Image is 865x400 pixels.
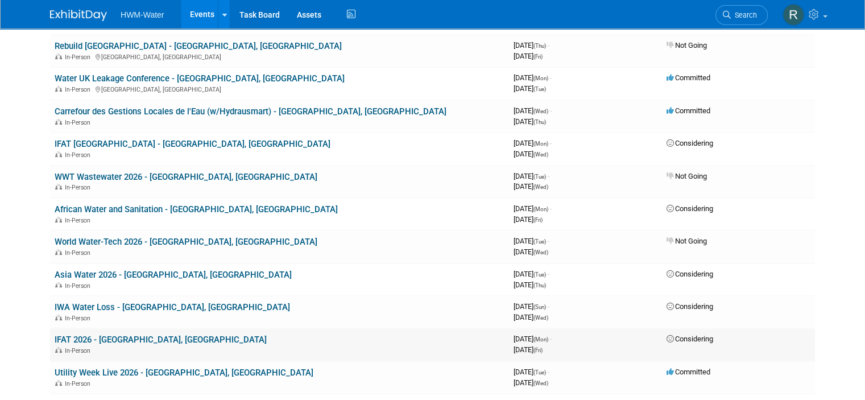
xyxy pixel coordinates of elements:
[533,184,548,190] span: (Wed)
[533,347,543,353] span: (Fri)
[55,41,342,51] a: Rebuild [GEOGRAPHIC_DATA] - [GEOGRAPHIC_DATA], [GEOGRAPHIC_DATA]
[731,11,757,19] span: Search
[550,335,552,343] span: -
[533,315,548,321] span: (Wed)
[667,139,713,147] span: Considering
[550,73,552,82] span: -
[548,172,549,180] span: -
[55,237,317,247] a: World Water-Tech 2026 - [GEOGRAPHIC_DATA], [GEOGRAPHIC_DATA]
[533,151,548,158] span: (Wed)
[667,204,713,213] span: Considering
[667,106,710,115] span: Committed
[55,86,62,92] img: In-Person Event
[514,204,552,213] span: [DATE]
[55,302,290,312] a: IWA Water Loss - [GEOGRAPHIC_DATA], [GEOGRAPHIC_DATA]
[667,368,710,376] span: Committed
[514,41,549,50] span: [DATE]
[65,282,94,290] span: In-Person
[514,248,548,256] span: [DATE]
[55,347,62,353] img: In-Person Event
[55,368,313,378] a: Utility Week Live 2026 - [GEOGRAPHIC_DATA], [GEOGRAPHIC_DATA]
[514,270,549,278] span: [DATE]
[667,302,713,311] span: Considering
[533,108,548,114] span: (Wed)
[667,41,707,50] span: Not Going
[65,86,94,93] span: In-Person
[548,41,549,50] span: -
[514,335,552,343] span: [DATE]
[514,106,552,115] span: [DATE]
[65,380,94,387] span: In-Person
[55,270,292,280] a: Asia Water 2026 - [GEOGRAPHIC_DATA], [GEOGRAPHIC_DATA]
[514,139,552,147] span: [DATE]
[548,237,549,245] span: -
[533,43,546,49] span: (Thu)
[65,249,94,257] span: In-Person
[55,204,338,215] a: African Water and Sanitation - [GEOGRAPHIC_DATA], [GEOGRAPHIC_DATA]
[55,73,345,84] a: Water UK Leakage Conference - [GEOGRAPHIC_DATA], [GEOGRAPHIC_DATA]
[533,75,548,81] span: (Mon)
[55,53,62,59] img: In-Person Event
[667,270,713,278] span: Considering
[514,378,548,387] span: [DATE]
[533,380,548,386] span: (Wed)
[550,204,552,213] span: -
[65,151,94,159] span: In-Person
[55,106,446,117] a: Carrefour des Gestions Locales de l'Eau (w/Hydrausmart) - [GEOGRAPHIC_DATA], [GEOGRAPHIC_DATA]
[533,86,546,92] span: (Tue)
[667,335,713,343] span: Considering
[55,282,62,288] img: In-Person Event
[514,182,548,191] span: [DATE]
[533,304,546,310] span: (Sun)
[55,335,267,345] a: IFAT 2026 - [GEOGRAPHIC_DATA], [GEOGRAPHIC_DATA]
[55,84,504,93] div: [GEOGRAPHIC_DATA], [GEOGRAPHIC_DATA]
[533,119,546,125] span: (Thu)
[55,184,62,189] img: In-Person Event
[50,10,107,21] img: ExhibitDay
[65,119,94,126] span: In-Person
[514,302,549,311] span: [DATE]
[533,238,546,245] span: (Tue)
[55,217,62,222] img: In-Person Event
[533,206,548,212] span: (Mon)
[514,237,549,245] span: [DATE]
[667,73,710,82] span: Committed
[533,271,546,278] span: (Tue)
[548,368,549,376] span: -
[514,313,548,321] span: [DATE]
[550,139,552,147] span: -
[533,336,548,343] span: (Mon)
[533,369,546,376] span: (Tue)
[783,4,804,26] img: Rhys Salkeld
[65,347,94,354] span: In-Person
[514,215,543,224] span: [DATE]
[548,270,549,278] span: -
[533,141,548,147] span: (Mon)
[65,53,94,61] span: In-Person
[533,217,543,223] span: (Fri)
[65,315,94,322] span: In-Person
[55,315,62,320] img: In-Person Event
[514,368,549,376] span: [DATE]
[514,281,546,289] span: [DATE]
[533,174,546,180] span: (Tue)
[533,282,546,288] span: (Thu)
[55,249,62,255] img: In-Person Event
[715,5,768,25] a: Search
[514,84,546,93] span: [DATE]
[667,237,707,245] span: Not Going
[514,52,543,60] span: [DATE]
[548,302,549,311] span: -
[533,249,548,255] span: (Wed)
[55,380,62,386] img: In-Person Event
[514,345,543,354] span: [DATE]
[514,117,546,126] span: [DATE]
[55,151,62,157] img: In-Person Event
[667,172,707,180] span: Not Going
[65,184,94,191] span: In-Person
[55,172,317,182] a: WWT Wastewater 2026 - [GEOGRAPHIC_DATA], [GEOGRAPHIC_DATA]
[533,53,543,60] span: (Fri)
[65,217,94,224] span: In-Person
[514,172,549,180] span: [DATE]
[121,10,164,19] span: HWM-Water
